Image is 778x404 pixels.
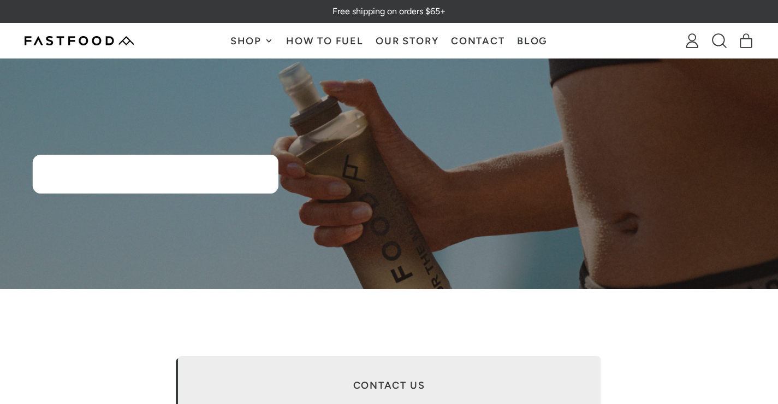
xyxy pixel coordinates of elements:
button: Shop [224,24,280,58]
span: Shop [230,36,264,46]
a: Contact [445,24,511,58]
a: Our Story [370,24,445,58]
img: Fastfood [25,36,134,45]
h1: Contact Us [203,380,576,390]
a: Blog [511,24,554,58]
a: How To Fuel [280,24,370,58]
